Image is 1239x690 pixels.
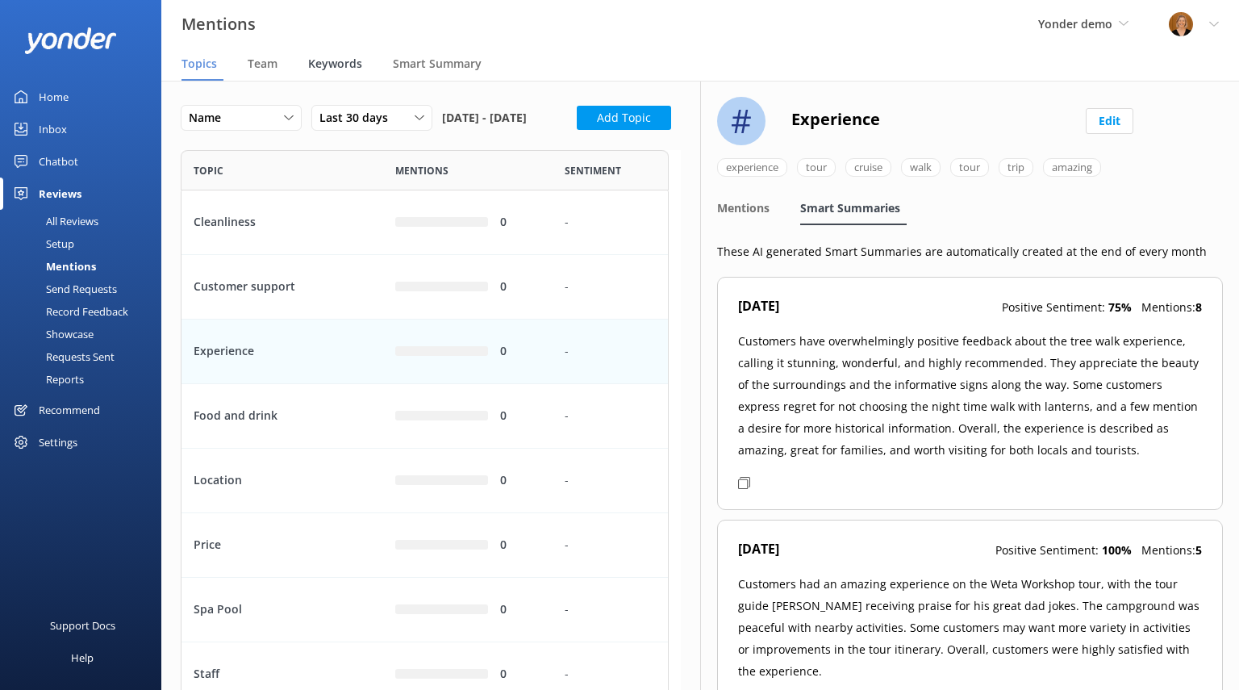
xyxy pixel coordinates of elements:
[181,513,669,578] div: row
[10,210,161,232] a: All Reviews
[10,323,94,345] div: Showcase
[565,537,656,554] div: -
[1141,298,1202,330] p: Mentions:
[442,105,527,131] span: [DATE] - [DATE]
[500,408,540,425] div: 0
[10,323,161,345] a: Showcase
[500,214,540,232] div: 0
[39,113,67,145] div: Inbox
[1108,299,1132,315] b: 75 %
[995,541,1132,573] p: Positive Sentiment:
[308,56,362,72] span: Keywords
[10,210,98,232] div: All Reviews
[248,56,277,72] span: Team
[950,158,989,177] div: tour
[10,255,161,278] a: Mentions
[1086,108,1133,134] button: Edit
[10,300,128,323] div: Record Feedback
[901,158,941,177] div: walk
[181,578,383,642] div: Spa Pool
[500,537,540,554] div: 0
[500,601,540,619] div: 0
[10,232,161,255] a: Setup
[791,97,880,141] h2: Experience
[565,278,656,296] div: -
[738,541,779,557] h3: [DATE]
[565,408,656,425] div: -
[845,158,891,177] div: cruise
[1038,16,1112,31] span: Yonder demo
[181,578,669,642] div: row
[39,178,81,210] div: Reviews
[181,255,383,320] div: Customer support
[565,343,656,361] div: -
[999,158,1033,177] div: trip
[50,609,115,642] div: Support Docs
[39,81,69,113] div: Home
[1169,12,1193,36] img: 1-1617059290.jpg
[717,200,770,216] span: Mentions
[181,190,669,255] div: row
[71,642,94,674] div: Help
[1195,542,1202,558] b: 5
[10,278,161,300] a: Send Requests
[10,345,115,368] div: Requests Sent
[1141,541,1202,573] p: Mentions:
[10,300,161,323] a: Record Feedback
[181,320,669,384] div: row
[565,163,621,178] span: Sentiment
[189,109,231,127] span: Name
[181,255,669,320] div: row
[800,200,900,216] span: Smart Summaries
[181,320,383,384] div: Experience
[1002,298,1132,330] p: Positive Sentiment:
[181,449,383,513] div: Location
[565,472,656,490] div: -
[181,384,669,449] div: row
[181,190,383,255] div: Cleanliness
[565,601,656,619] div: -
[181,384,383,449] div: Food and drink
[738,573,1202,682] p: Customers had an amazing experience on the Weta Workshop tour, with the tour guide [PERSON_NAME] ...
[395,163,448,178] span: Mentions
[1102,542,1132,558] b: 100 %
[1195,299,1202,315] b: 8
[181,56,217,72] span: Topics
[565,666,656,684] div: -
[24,27,117,54] img: yonder-white-logo.png
[10,232,74,255] div: Setup
[717,243,1223,261] p: These AI generated Smart Summaries are automatically created at the end of every month
[393,56,482,72] span: Smart Summary
[39,145,78,178] div: Chatbot
[39,394,100,426] div: Recommend
[181,11,256,37] h3: Mentions
[577,106,671,130] button: Add Topic
[500,666,540,684] div: 0
[319,109,398,127] span: Last 30 days
[181,449,669,513] div: row
[10,368,161,391] a: Reports
[39,426,77,458] div: Settings
[565,214,656,232] div: -
[194,163,223,178] span: Topic
[500,278,540,296] div: 0
[181,513,383,578] div: Price
[10,368,84,391] div: Reports
[738,298,779,314] h3: [DATE]
[10,278,117,300] div: Send Requests
[1043,158,1101,177] div: amazing
[10,255,96,278] div: Mentions
[738,330,1202,461] p: Customers have overwhelmingly positive feedback about the tree walk experience, calling it stunni...
[500,472,540,490] div: 0
[717,158,787,177] div: experience
[10,345,161,368] a: Requests Sent
[717,97,766,145] div: #
[500,343,540,361] div: 0
[797,158,836,177] div: tour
